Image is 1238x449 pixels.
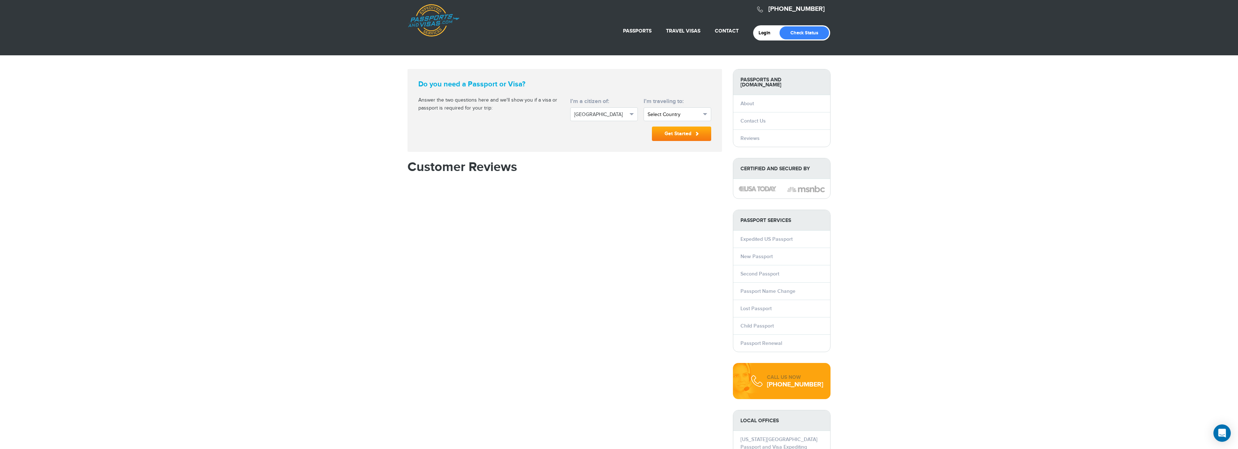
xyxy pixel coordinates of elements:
[780,26,829,39] a: Check Status
[740,323,774,329] a: Child Passport
[740,135,760,141] a: Reviews
[767,374,823,381] div: CALL US NOW
[652,127,711,141] button: Get Started
[740,118,766,124] a: Contact Us
[740,101,754,107] a: About
[715,28,739,34] a: Contact
[1213,424,1231,442] div: Open Intercom Messenger
[408,4,459,37] a: Passports & [DOMAIN_NAME]
[768,5,825,13] a: [PHONE_NUMBER]
[733,210,830,231] strong: PASSPORT SERVICES
[407,161,722,174] h1: Customer Reviews
[570,97,638,106] label: I’m a citizen of:
[740,340,782,346] a: Passport Renewal
[759,30,776,36] a: Login
[740,253,773,260] a: New Passport
[570,107,638,121] button: [GEOGRAPHIC_DATA]
[666,28,700,34] a: Travel Visas
[740,236,793,242] a: Expedited US Passport
[767,381,823,388] div: [PHONE_NUMBER]
[418,80,559,89] strong: Do you need a Passport or Visa?
[733,158,830,179] strong: Certified and Secured by
[740,288,795,294] a: Passport Name Change
[787,185,825,193] img: image description
[739,186,776,191] img: image description
[740,271,779,277] a: Second Passport
[623,28,652,34] a: Passports
[574,111,627,118] span: [GEOGRAPHIC_DATA]
[644,107,711,121] button: Select Country
[418,97,559,112] p: Answer the two questions here and we'll show you if a visa or passport is required for your trip:
[648,111,701,118] span: Select Country
[733,69,830,95] strong: Passports and [DOMAIN_NAME]
[733,410,830,431] strong: LOCAL OFFICES
[644,97,711,106] label: I’m traveling to:
[740,305,772,312] a: Lost Passport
